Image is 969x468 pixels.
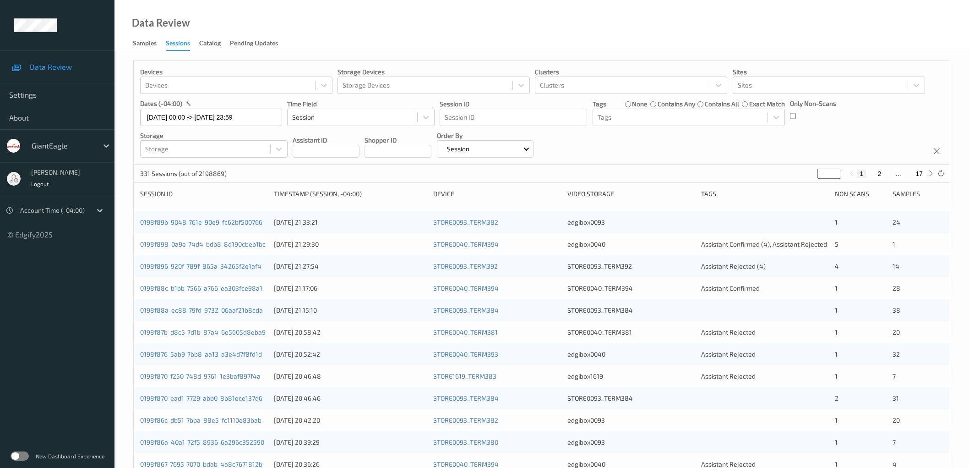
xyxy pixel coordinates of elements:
[835,416,838,424] span: 1
[140,372,261,380] a: 0198f870-f250-748d-9761-1e3baf897f4a
[433,328,498,336] a: STORE0040_TERM381
[567,416,695,425] div: edgibox0093
[140,67,332,77] p: Devices
[701,350,756,358] span: Assistant Rejected
[893,394,899,402] span: 31
[199,37,230,50] a: Catalog
[893,218,900,226] span: 24
[433,262,498,270] a: STORE0093_TERM392
[701,262,766,270] span: Assistant Rejected (4)
[433,372,496,380] a: STORE1619_TERM383
[433,240,499,248] a: STORE0040_TERM394
[433,416,498,424] a: STORE0093_TERM382
[140,328,266,336] a: 0198f87b-d8c5-7d1b-87a4-6e5605d8eba9
[593,99,606,109] p: Tags
[893,460,897,468] span: 4
[140,306,263,314] a: 0198f88a-ec88-79fd-9732-06aaf21b8cda
[433,350,498,358] a: STORE0040_TERM393
[433,306,499,314] a: STORE0093_TERM384
[567,189,695,198] div: Video Storage
[835,394,838,402] span: 2
[338,67,530,77] p: Storage Devices
[567,328,695,337] div: STORE0040_TERM381
[893,350,900,358] span: 32
[433,460,499,468] a: STORE0040_TERM394
[835,284,838,292] span: 1
[893,416,900,424] span: 20
[140,460,262,468] a: 0198f867-7695-7070-bdab-4a8c7671812b
[140,350,262,358] a: 0198f876-5ab9-7bb8-aa13-a3e4d7f8fd1d
[835,189,886,198] div: Non Scans
[274,372,427,381] div: [DATE] 20:46:48
[433,218,498,226] a: STORE0093_TERM382
[705,99,739,109] label: contains all
[893,438,896,446] span: 7
[567,262,695,271] div: STORE0093_TERM392
[893,284,900,292] span: 28
[857,170,866,178] button: 1
[567,372,695,381] div: edgibox1619
[835,240,838,248] span: 5
[433,394,499,402] a: STORE0093_TERM384
[140,240,266,248] a: 0198f898-0a9e-74d4-bdb8-8d190cbeb1bc
[701,240,827,248] span: Assistant Confirmed (4), Assistant Rejected
[140,394,262,402] a: 0198f870-ead1-7729-abb0-8b81ece137d6
[632,99,648,109] label: none
[140,284,262,292] a: 0198f88c-b1bb-7566-a766-ea303fce98a1
[274,306,427,315] div: [DATE] 21:15:10
[440,99,587,109] p: Session ID
[567,394,695,403] div: STORE0093_TERM384
[835,262,839,270] span: 4
[433,438,498,446] a: STORE0093_TERM380
[274,416,427,425] div: [DATE] 20:42:20
[140,169,227,178] p: 331 Sessions (out of 2198869)
[274,218,427,227] div: [DATE] 21:33:21
[701,372,756,380] span: Assistant Rejected
[274,240,427,249] div: [DATE] 21:29:30
[133,39,157,50] div: Samples
[893,372,896,380] span: 7
[433,284,499,292] a: STORE0040_TERM394
[567,350,695,359] div: edgibox0040
[140,189,267,198] div: Session ID
[567,438,695,447] div: edgibox0093
[274,262,427,271] div: [DATE] 21:27:54
[274,438,427,447] div: [DATE] 20:39:29
[199,39,221,50] div: Catalog
[893,328,900,336] span: 20
[274,284,427,293] div: [DATE] 21:17:06
[133,37,166,50] a: Samples
[733,67,925,77] p: Sites
[913,170,925,178] button: 17
[274,189,427,198] div: Timestamp (Session, -04:00)
[835,438,838,446] span: 1
[444,144,473,154] p: Session
[701,460,756,468] span: Assistant Rejected
[433,189,561,198] div: Device
[875,170,884,178] button: 2
[701,189,828,198] div: Tags
[140,99,182,108] p: dates (-04:00)
[140,262,261,270] a: 0198f896-920f-789f-865a-34265f2e1af4
[567,240,695,249] div: edgibox0040
[835,218,838,226] span: 1
[893,170,904,178] button: ...
[835,328,838,336] span: 1
[274,350,427,359] div: [DATE] 20:52:42
[274,328,427,337] div: [DATE] 20:58:42
[230,37,287,50] a: Pending Updates
[701,284,760,292] span: Assistant Confirmed
[132,18,190,28] div: Data Review
[535,67,727,77] p: Clusters
[166,37,199,51] a: Sessions
[567,306,695,315] div: STORE0093_TERM384
[230,39,278,50] div: Pending Updates
[835,460,838,468] span: 1
[437,131,534,140] p: Order By
[749,99,785,109] label: exact match
[140,416,261,424] a: 0198f86c-db51-7bba-88e5-fc1110e83bab
[274,394,427,403] div: [DATE] 20:46:46
[893,189,943,198] div: Samples
[701,328,756,336] span: Assistant Rejected
[140,438,264,446] a: 0198f86a-40a1-72f5-8936-6a296c352590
